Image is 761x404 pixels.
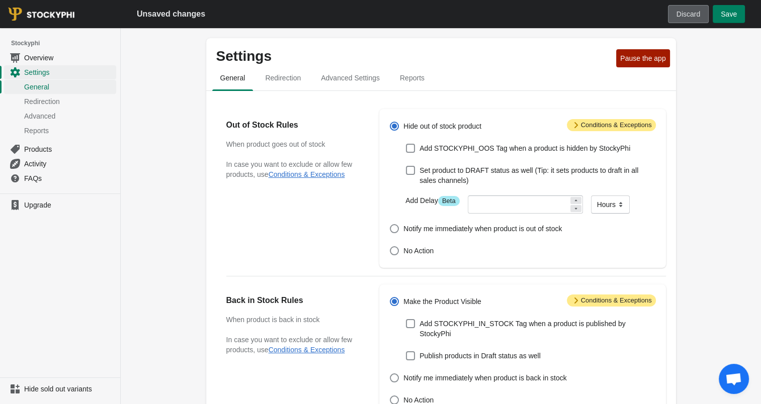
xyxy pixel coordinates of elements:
[24,173,114,183] span: FAQs
[4,171,116,185] a: FAQs
[4,156,116,171] a: Activity
[226,119,360,131] h2: Out of Stock Rules
[713,5,745,23] button: Save
[419,319,655,339] span: Add STOCKYPHI_IN_STOCK Tag when a product is published by StockyPhi
[403,246,434,256] span: No Action
[226,315,360,325] h3: When product is back in stock
[405,195,459,206] label: Add Delay
[24,200,114,210] span: Upgrade
[419,143,630,153] span: Add STOCKYPHI_OOS Tag when a product is hidden by StockyPhi
[210,65,256,91] button: general
[668,5,709,23] button: Discard
[616,49,669,67] button: Pause the app
[4,198,116,212] a: Upgrade
[226,335,360,355] p: In case you want to exclude or allow few products, use
[24,96,114,107] span: Redirection
[390,65,435,91] button: reports
[24,53,114,63] span: Overview
[226,159,360,179] p: In case you want to exclude or allow few products, use
[269,346,345,354] button: Conditions & Exceptions
[255,65,311,91] button: redirection
[313,69,388,87] span: Advanced Settings
[419,351,540,361] span: Publish products in Draft status as well
[4,50,116,65] a: Overview
[24,82,114,92] span: General
[24,126,114,136] span: Reports
[24,144,114,154] span: Products
[4,382,116,396] a: Hide sold out variants
[677,10,700,18] span: Discard
[4,65,116,79] a: Settings
[403,224,562,234] span: Notify me immediately when product is out of stock
[567,294,656,307] span: Conditions & Exceptions
[212,69,253,87] span: General
[438,196,460,206] span: Beta
[226,294,360,307] h2: Back in Stock Rules
[257,69,309,87] span: Redirection
[403,121,481,131] span: Hide out of stock product
[4,94,116,109] a: Redirection
[403,373,566,383] span: Notify me immediately when product is back in stock
[269,170,345,178] button: Conditions & Exceptions
[4,123,116,138] a: Reports
[24,159,114,169] span: Activity
[4,142,116,156] a: Products
[620,54,665,62] span: Pause the app
[4,79,116,94] a: General
[24,111,114,121] span: Advanced
[11,38,120,48] span: Stockyphi
[403,296,481,307] span: Make the Product Visible
[216,48,613,64] p: Settings
[419,165,655,185] span: Set product to DRAFT status as well (Tip: it sets products to draft in all sales channels)
[392,69,433,87] span: Reports
[24,384,114,394] span: Hide sold out variants
[311,65,390,91] button: Advanced settings
[4,109,116,123] a: Advanced
[567,119,656,131] span: Conditions & Exceptions
[226,139,360,149] h3: When product goes out of stock
[24,67,114,77] span: Settings
[721,10,737,18] span: Save
[137,8,205,20] h2: Unsaved changes
[719,364,749,394] a: Open chat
